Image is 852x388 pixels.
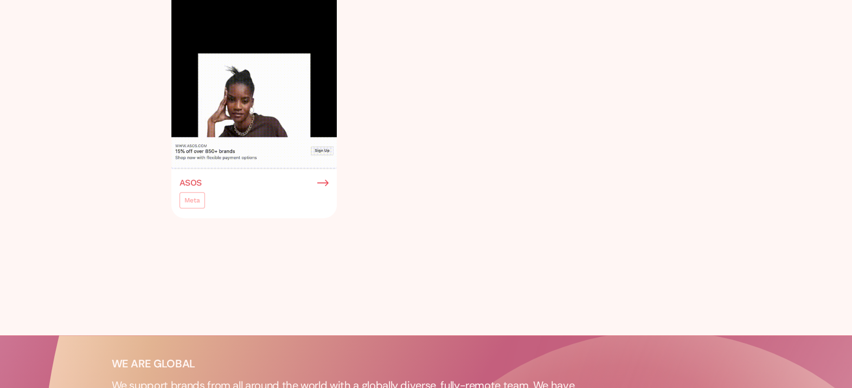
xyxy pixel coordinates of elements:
a: Meta [180,192,205,208]
h3: ASOS [180,178,202,188]
a: ASOS [180,178,329,188]
p: WE ARE GLOBAL [112,357,339,370]
div: Meta [184,195,200,206]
